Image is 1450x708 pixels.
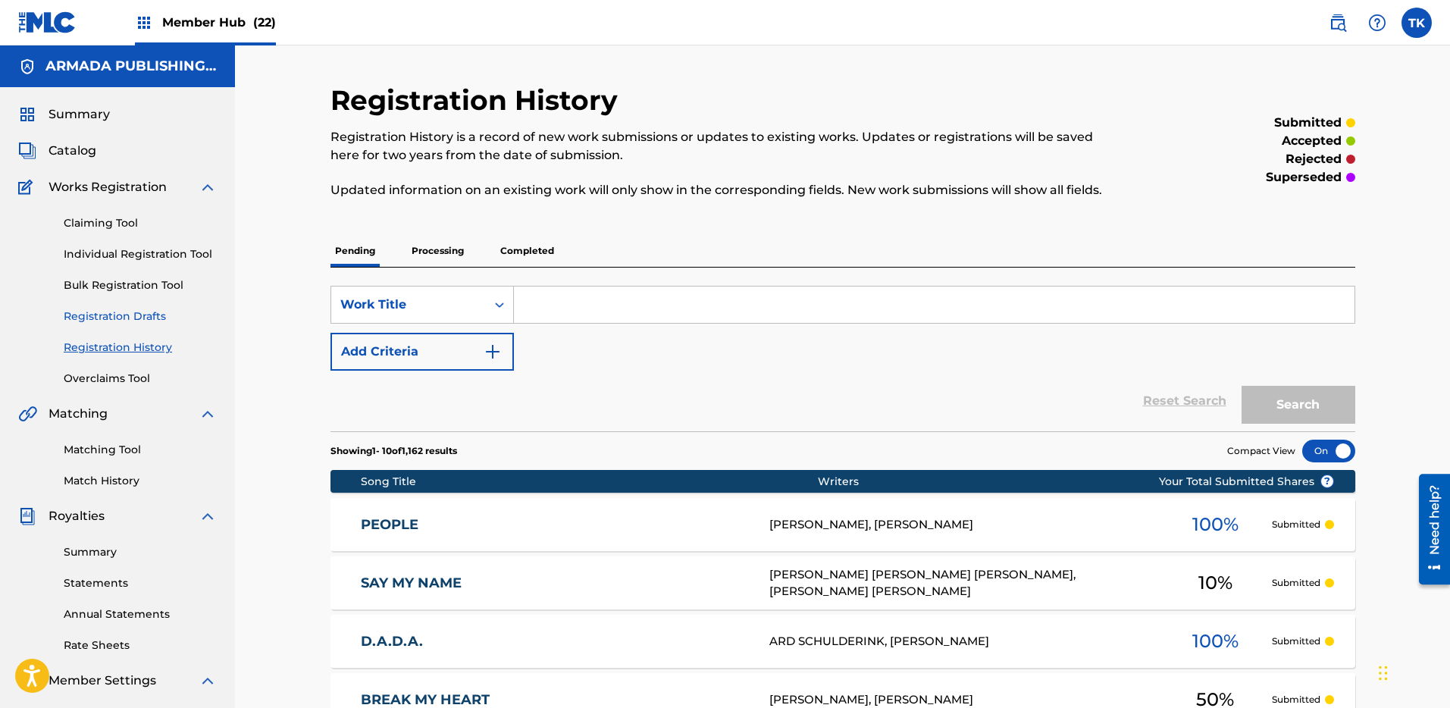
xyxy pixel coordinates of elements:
p: Submitted [1272,518,1320,531]
p: Processing [407,235,468,267]
div: Drag [1379,650,1388,696]
form: Search Form [330,286,1355,431]
a: Rate Sheets [64,638,217,653]
span: 100 % [1192,628,1239,655]
span: (22) [253,15,276,30]
h5: ARMADA PUBLISHING B.V. [45,58,217,75]
img: Works Registration [18,178,38,196]
div: [PERSON_NAME] [PERSON_NAME] [PERSON_NAME], [PERSON_NAME] [PERSON_NAME] [769,566,1159,600]
a: Registration Drafts [64,309,217,324]
span: Summary [49,105,110,124]
a: Registration History [64,340,217,356]
a: Match History [64,473,217,489]
a: Statements [64,575,217,591]
iframe: Chat Widget [1374,635,1450,708]
p: Submitted [1272,693,1320,706]
p: accepted [1282,132,1342,150]
a: SummarySummary [18,105,110,124]
span: Royalties [49,507,105,525]
img: help [1368,14,1386,32]
h2: Registration History [330,83,625,117]
img: expand [199,178,217,196]
button: Add Criteria [330,333,514,371]
a: Matching Tool [64,442,217,458]
a: Annual Statements [64,606,217,622]
p: Submitted [1272,634,1320,648]
p: Submitted [1272,576,1320,590]
span: 100 % [1192,511,1239,538]
p: superseded [1266,168,1342,186]
div: Song Title [361,474,818,490]
a: CatalogCatalog [18,142,96,160]
span: Matching [49,405,108,423]
img: Catalog [18,142,36,160]
span: Works Registration [49,178,167,196]
img: expand [199,507,217,525]
p: Completed [496,235,559,267]
img: search [1329,14,1347,32]
span: ? [1321,475,1333,487]
p: submitted [1274,114,1342,132]
div: ARD SCHULDERINK, [PERSON_NAME] [769,633,1159,650]
div: Help [1362,8,1392,38]
a: PEOPLE [361,516,749,534]
a: Public Search [1323,8,1353,38]
span: 10 % [1198,569,1232,597]
span: Your Total Submitted Shares [1159,474,1334,490]
img: 9d2ae6d4665cec9f34b9.svg [484,343,502,361]
iframe: Resource Center [1408,468,1450,591]
p: Pending [330,235,380,267]
span: Compact View [1227,444,1295,458]
img: expand [199,405,217,423]
div: [PERSON_NAME], [PERSON_NAME] [769,516,1159,534]
a: Bulk Registration Tool [64,277,217,293]
img: expand [199,672,217,690]
div: Writers [818,474,1207,490]
span: Member Hub [162,14,276,31]
div: Work Title [340,296,477,314]
span: Catalog [49,142,96,160]
a: Overclaims Tool [64,371,217,387]
span: Member Settings [49,672,156,690]
p: rejected [1286,150,1342,168]
a: D.A.D.A. [361,633,749,650]
p: Registration History is a record of new work submissions or updates to existing works. Updates or... [330,128,1120,164]
a: Individual Registration Tool [64,246,217,262]
a: Claiming Tool [64,215,217,231]
img: Top Rightsholders [135,14,153,32]
img: Accounts [18,58,36,76]
img: Matching [18,405,37,423]
img: MLC Logo [18,11,77,33]
img: Summary [18,105,36,124]
a: Summary [64,544,217,560]
p: Showing 1 - 10 of 1,162 results [330,444,457,458]
img: Royalties [18,507,36,525]
p: Updated information on an existing work will only show in the corresponding fields. New work subm... [330,181,1120,199]
a: SAY MY NAME [361,575,749,592]
div: User Menu [1401,8,1432,38]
